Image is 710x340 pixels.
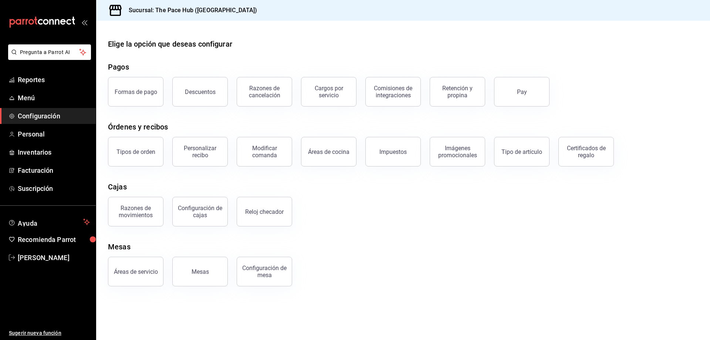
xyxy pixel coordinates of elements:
[108,181,127,192] div: Cajas
[108,61,129,73] div: Pagos
[18,75,90,85] span: Reportes
[241,85,287,99] div: Razones de cancelación
[18,111,90,121] span: Configuración
[18,93,90,103] span: Menú
[365,77,421,107] button: Comisiones de integraciones
[306,85,352,99] div: Cargos por servicio
[18,165,90,175] span: Facturación
[18,184,90,193] span: Suscripción
[20,48,80,56] span: Pregunta a Parrot AI
[241,145,287,159] div: Modificar comanda
[18,253,90,263] span: [PERSON_NAME]
[123,6,257,15] h3: Sucursal: The Pace Hub ([GEOGRAPHIC_DATA])
[241,265,287,279] div: Configuración de mesa
[237,137,292,166] button: Modificar comanda
[18,129,90,139] span: Personal
[108,77,163,107] button: Formas de pago
[18,147,90,157] span: Inventarios
[113,205,159,219] div: Razones de movimientos
[430,77,485,107] button: Retención y propina
[237,197,292,226] button: Reloj checador
[172,137,228,166] button: Personalizar recibo
[18,218,80,226] span: Ayuda
[114,268,158,275] div: Áreas de servicio
[81,19,87,25] button: open_drawer_menu
[563,145,609,159] div: Certificados de regalo
[115,88,157,95] div: Formas de pago
[370,85,416,99] div: Comisiones de integraciones
[517,88,527,95] div: Pay
[365,137,421,166] button: Impuestos
[301,137,356,166] button: Áreas de cocina
[558,137,614,166] button: Certificados de regalo
[108,257,163,286] button: Áreas de servicio
[172,257,228,286] button: Mesas
[5,54,91,61] a: Pregunta a Parrot AI
[435,85,480,99] div: Retención y propina
[430,137,485,166] button: Imágenes promocionales
[379,148,407,155] div: Impuestos
[237,257,292,286] button: Configuración de mesa
[185,88,216,95] div: Descuentos
[435,145,480,159] div: Imágenes promocionales
[172,77,228,107] button: Descuentos
[494,137,550,166] button: Tipo de artículo
[245,208,284,215] div: Reloj checador
[108,38,232,50] div: Elige la opción que deseas configurar
[494,77,550,107] button: Pay
[308,148,349,155] div: Áreas de cocina
[501,148,542,155] div: Tipo de artículo
[177,145,223,159] div: Personalizar recibo
[177,205,223,219] div: Configuración de cajas
[301,77,356,107] button: Cargos por servicio
[172,197,228,226] button: Configuración de cajas
[108,121,168,132] div: Órdenes y recibos
[108,197,163,226] button: Razones de movimientos
[9,329,90,337] span: Sugerir nueva función
[18,235,90,245] span: Recomienda Parrot
[116,148,155,155] div: Tipos de orden
[237,77,292,107] button: Razones de cancelación
[108,241,131,252] div: Mesas
[192,268,209,275] div: Mesas
[8,44,91,60] button: Pregunta a Parrot AI
[108,137,163,166] button: Tipos de orden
